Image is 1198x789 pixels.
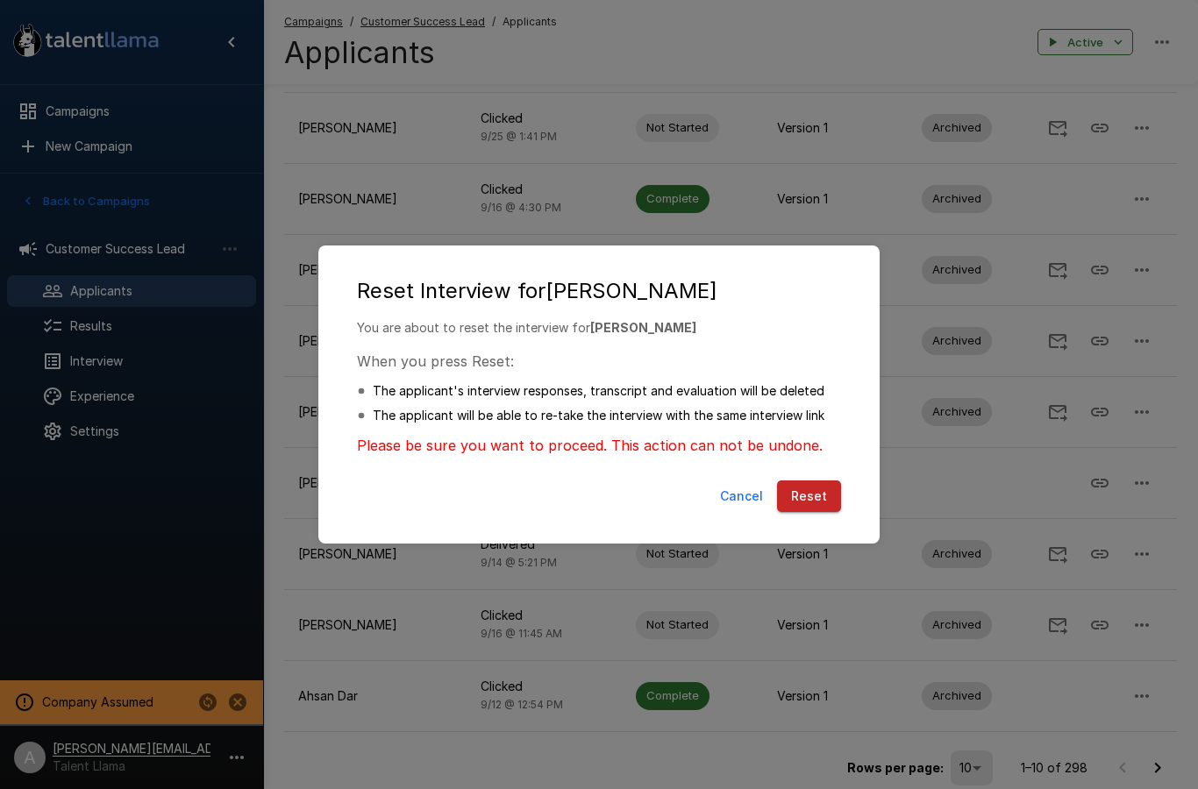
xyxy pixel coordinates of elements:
[357,435,841,456] p: Please be sure you want to proceed. This action can not be undone.
[373,382,824,400] p: The applicant's interview responses, transcript and evaluation will be deleted
[357,351,841,372] p: When you press Reset:
[777,480,841,513] button: Reset
[357,319,841,337] p: You are about to reset the interview for
[373,407,824,424] p: The applicant will be able to re-take the interview with the same interview link
[713,480,770,513] button: Cancel
[590,320,696,335] b: [PERSON_NAME]
[336,263,862,319] h2: Reset Interview for [PERSON_NAME]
